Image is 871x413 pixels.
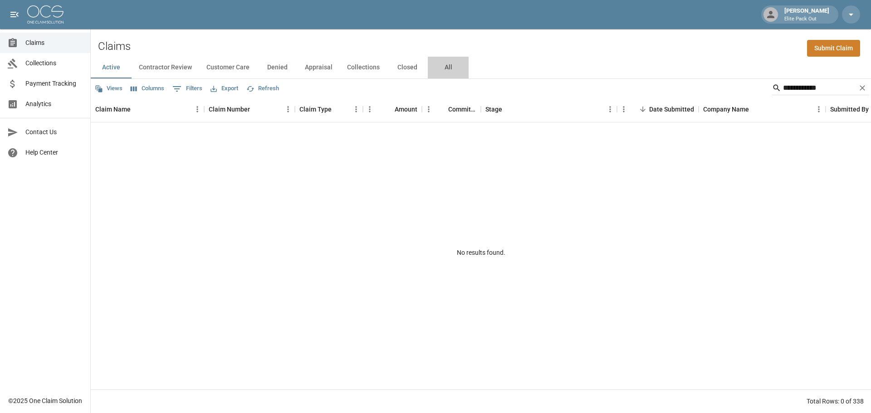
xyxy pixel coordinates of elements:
div: Company Name [703,97,749,122]
button: Customer Care [199,57,257,78]
div: Date Submitted [617,97,699,122]
button: Clear [856,81,869,95]
div: dynamic tabs [91,57,871,78]
button: Menu [349,102,363,116]
button: Sort [332,103,344,116]
div: © 2025 One Claim Solution [8,396,82,405]
div: Committed Amount [422,97,481,122]
span: Claims [25,38,83,48]
button: Menu [617,102,631,116]
button: Select columns [128,82,166,96]
button: Sort [636,103,649,116]
button: Sort [131,103,143,116]
p: Elite Pack Out [784,15,829,23]
div: Company Name [699,97,826,122]
button: Sort [749,103,762,116]
div: Stage [481,97,617,122]
img: ocs-logo-white-transparent.png [27,5,64,24]
a: Submit Claim [807,40,860,57]
div: Claim Type [299,97,332,122]
div: No results found. [91,122,871,383]
span: Collections [25,58,83,68]
button: Denied [257,57,298,78]
button: Collections [340,57,387,78]
div: Amount [395,97,417,122]
button: Active [91,57,132,78]
div: Amount [363,97,422,122]
div: Claim Name [91,97,204,122]
button: Refresh [244,82,281,96]
div: Date Submitted [649,97,694,122]
div: Submitted By [830,97,869,122]
span: Payment Tracking [25,79,83,88]
div: Claim Number [209,97,250,122]
button: Views [93,82,125,96]
h2: Claims [98,40,131,53]
button: Closed [387,57,428,78]
div: Claim Name [95,97,131,122]
button: Sort [250,103,263,116]
div: [PERSON_NAME] [781,6,833,23]
button: Show filters [170,82,205,96]
button: Export [208,82,240,96]
button: Menu [191,102,204,116]
button: Menu [422,102,435,116]
span: Analytics [25,99,83,109]
button: Sort [435,103,448,116]
span: Contact Us [25,127,83,137]
div: Stage [485,97,502,122]
div: Claim Number [204,97,295,122]
button: Sort [382,103,395,116]
button: Menu [363,102,377,116]
button: Menu [281,102,295,116]
div: Claim Type [295,97,363,122]
div: Committed Amount [448,97,476,122]
button: Menu [812,102,826,116]
button: Appraisal [298,57,340,78]
button: All [428,57,469,78]
div: Search [772,81,869,97]
button: Menu [603,102,617,116]
span: Help Center [25,148,83,157]
button: Sort [502,103,515,116]
button: open drawer [5,5,24,24]
div: Total Rows: 0 of 338 [807,397,864,406]
button: Contractor Review [132,57,199,78]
